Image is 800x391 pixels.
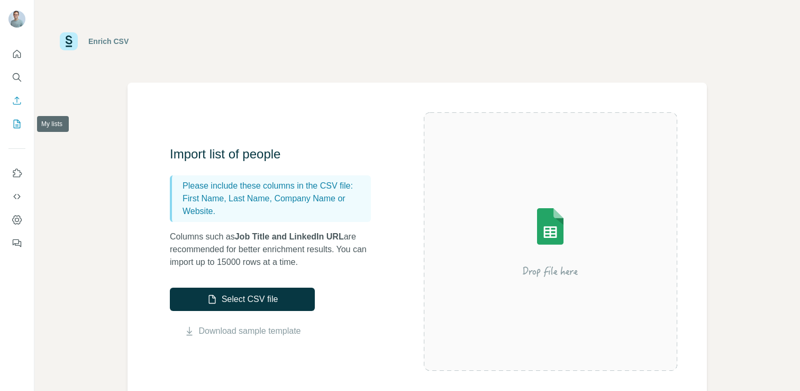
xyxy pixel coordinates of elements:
button: Enrich CSV [8,91,25,110]
p: First Name, Last Name, Company Name or Website. [183,192,367,218]
h3: Import list of people [170,146,381,163]
button: My lists [8,114,25,134]
button: Use Surfe on LinkedIn [8,164,25,183]
img: Avatar [8,11,25,28]
button: Use Surfe API [8,187,25,206]
button: Select CSV file [170,288,315,311]
img: Surfe Logo [60,32,78,50]
span: Job Title and LinkedIn URL [235,232,344,241]
button: Search [8,68,25,87]
p: Columns such as are recommended for better enrichment results. You can import up to 15000 rows at... [170,230,381,269]
a: Download sample template [199,325,301,337]
button: Feedback [8,234,25,253]
button: Quick start [8,45,25,64]
div: Enrich CSV [88,36,129,47]
p: Please include these columns in the CSV file: [183,180,367,192]
button: Dashboard [8,210,25,229]
img: Surfe Illustration - Drop file here or select below [455,178,646,305]
button: Download sample template [170,325,315,337]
